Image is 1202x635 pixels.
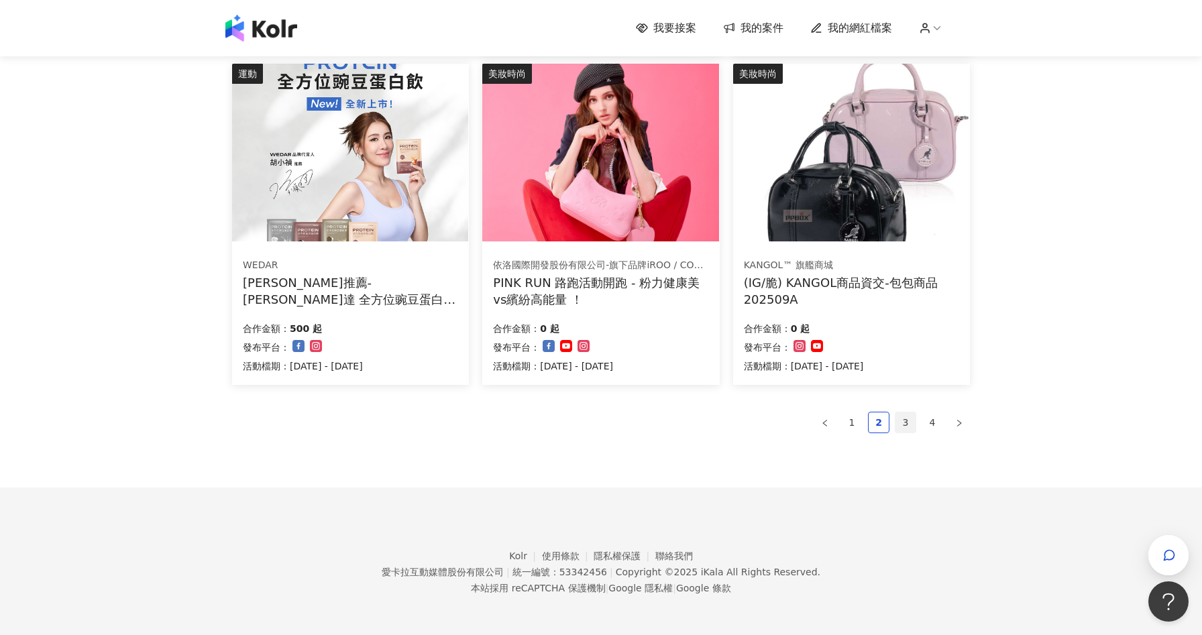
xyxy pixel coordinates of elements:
div: (IG/脆) KANGOL商品資交-包包商品202509A [744,274,959,308]
a: Google 條款 [676,583,731,593]
img: 粉力健康美vs繽紛高能量系列服飾+養膚配件 [482,64,718,241]
span: left [821,419,829,427]
li: 3 [895,412,916,433]
span: | [673,583,676,593]
a: 使用條款 [542,551,594,561]
iframe: Help Scout Beacon - Open [1148,581,1189,622]
li: 2 [868,412,889,433]
li: 1 [841,412,863,433]
a: 我的案件 [723,21,783,36]
p: 合作金額： [744,321,791,337]
span: | [610,567,613,577]
a: Kolr [509,551,541,561]
span: | [606,583,609,593]
a: 2 [869,412,889,432]
li: Previous Page [814,412,836,433]
p: 合作金額： [243,321,290,337]
a: 隱私權保護 [594,551,655,561]
p: 500 起 [290,321,322,337]
button: left [814,412,836,433]
img: KANGOL 皮革小方包 商品資交 [733,64,969,241]
p: 發布平台： [493,339,540,355]
p: 活動檔期：[DATE] - [DATE] [493,358,613,374]
div: 愛卡拉互動媒體股份有限公司 [382,567,504,577]
span: 我要接案 [653,21,696,36]
span: 我的案件 [741,21,783,36]
div: [PERSON_NAME]推薦-[PERSON_NAME]達 全方位豌豆蛋白飲 (互惠合作檔） [243,274,458,308]
span: right [955,419,963,427]
button: right [948,412,970,433]
div: Copyright © 2025 All Rights Reserved. [616,567,820,577]
div: WEDAR [243,259,457,272]
div: 運動 [232,64,263,84]
p: 合作金額： [493,321,540,337]
div: 統一編號：53342456 [512,567,607,577]
div: PINK RUN 路跑活動開跑 - 粉力健康美vs繽紛高能量 ！ [493,274,708,308]
p: 0 起 [791,321,810,337]
p: 活動檔期：[DATE] - [DATE] [744,358,864,374]
li: 4 [922,412,943,433]
img: WEDAR薇達 全方位豌豆蛋白飲 [232,64,468,241]
a: 4 [922,412,942,432]
a: 聯絡我們 [655,551,693,561]
div: 美妝時尚 [733,64,783,84]
span: | [506,567,510,577]
a: iKala [701,567,724,577]
a: Google 隱私權 [608,583,673,593]
a: 我的網紅檔案 [810,21,892,36]
div: 依洛國際開發股份有限公司-旗下品牌iROO / COZY PUNCH [493,259,708,272]
img: logo [225,15,297,42]
div: 美妝時尚 [482,64,532,84]
p: 發布平台： [744,339,791,355]
p: 活動檔期：[DATE] - [DATE] [243,358,363,374]
span: 本站採用 reCAPTCHA 保護機制 [471,580,730,596]
a: 1 [842,412,862,432]
p: 發布平台： [243,339,290,355]
li: Next Page [948,412,970,433]
a: 我要接案 [636,21,696,36]
span: 我的網紅檔案 [828,21,892,36]
div: KANGOL™ 旗艦商城 [744,259,959,272]
p: 0 起 [540,321,559,337]
a: 3 [895,412,916,432]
